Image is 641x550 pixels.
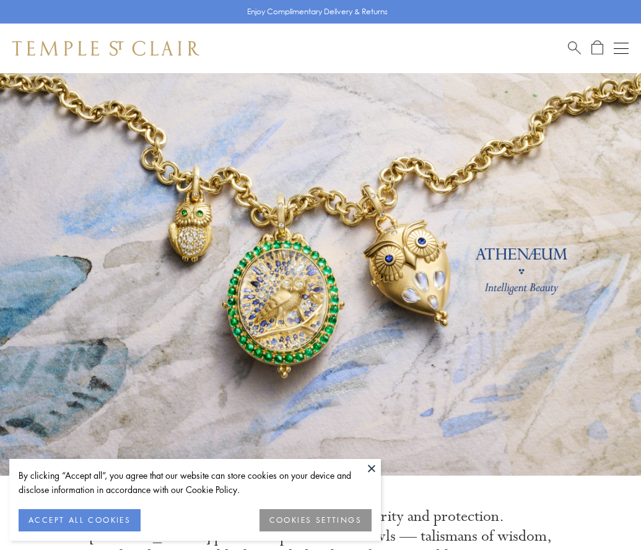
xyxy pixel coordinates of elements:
[259,509,372,531] button: COOKIES SETTINGS
[19,509,141,531] button: ACCEPT ALL COOKIES
[614,41,629,56] button: Open navigation
[568,40,581,56] a: Search
[591,40,603,56] a: Open Shopping Bag
[12,41,199,56] img: Temple St. Clair
[19,468,372,497] div: By clicking “Accept all”, you agree that our website can store cookies on your device and disclos...
[247,6,388,18] p: Enjoy Complimentary Delivery & Returns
